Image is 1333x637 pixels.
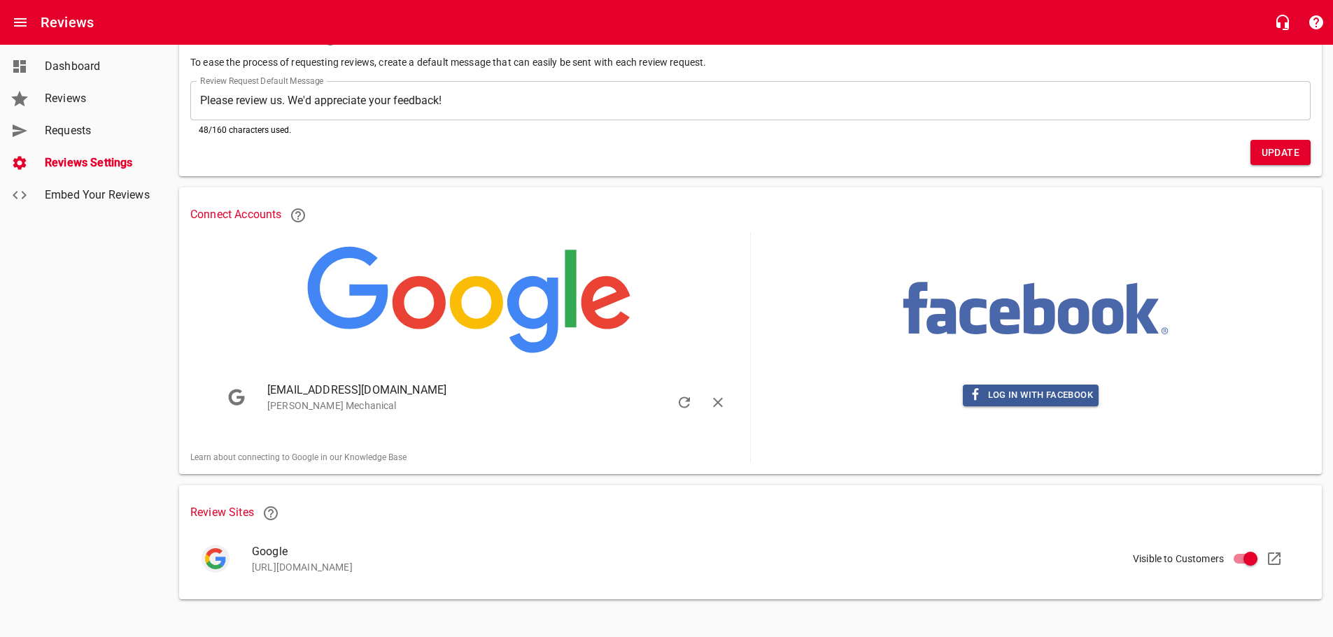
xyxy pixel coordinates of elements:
[267,382,704,399] span: [EMAIL_ADDRESS][DOMAIN_NAME]
[45,187,151,203] span: Embed Your Reviews
[190,55,1311,70] p: To ease the process of requesting reviews, create a default message that can easily be sent with ...
[963,385,1099,406] button: Log in with Facebook
[701,386,735,420] button: Sign Out
[1250,140,1311,166] button: Update
[45,90,151,107] span: Reviews
[45,155,151,171] span: Reviews Settings
[190,496,1311,530] h6: Review Sites
[1266,6,1299,39] button: Live Chat
[202,545,230,573] div: Google
[41,11,94,34] h6: Reviews
[1133,552,1224,566] span: Visible to Customers
[199,125,291,135] span: 48 /160 characters used.
[202,545,230,573] img: google-dark.png
[668,386,701,420] button: Refresh
[200,94,1301,107] textarea: Please review us. We'd appreciate your feedback!
[45,58,151,75] span: Dashboard
[190,452,407,462] a: Learn about connecting to Google in our Knowledge Base
[281,199,315,232] a: Learn more about connecting Google and Facebook to Reviews
[190,199,1311,232] h6: Connect Accounts
[252,543,1277,560] span: Google
[45,122,151,139] span: Requests
[968,387,1093,403] span: Log in with Facebook
[267,399,704,413] p: [PERSON_NAME] Mechanical
[1262,144,1299,162] span: Update
[3,6,37,39] button: Open drawer
[254,496,288,530] a: Customers will leave you reviews on these sites. Learn more.
[252,560,1277,575] p: [URL][DOMAIN_NAME]
[1299,6,1333,39] button: Support Portal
